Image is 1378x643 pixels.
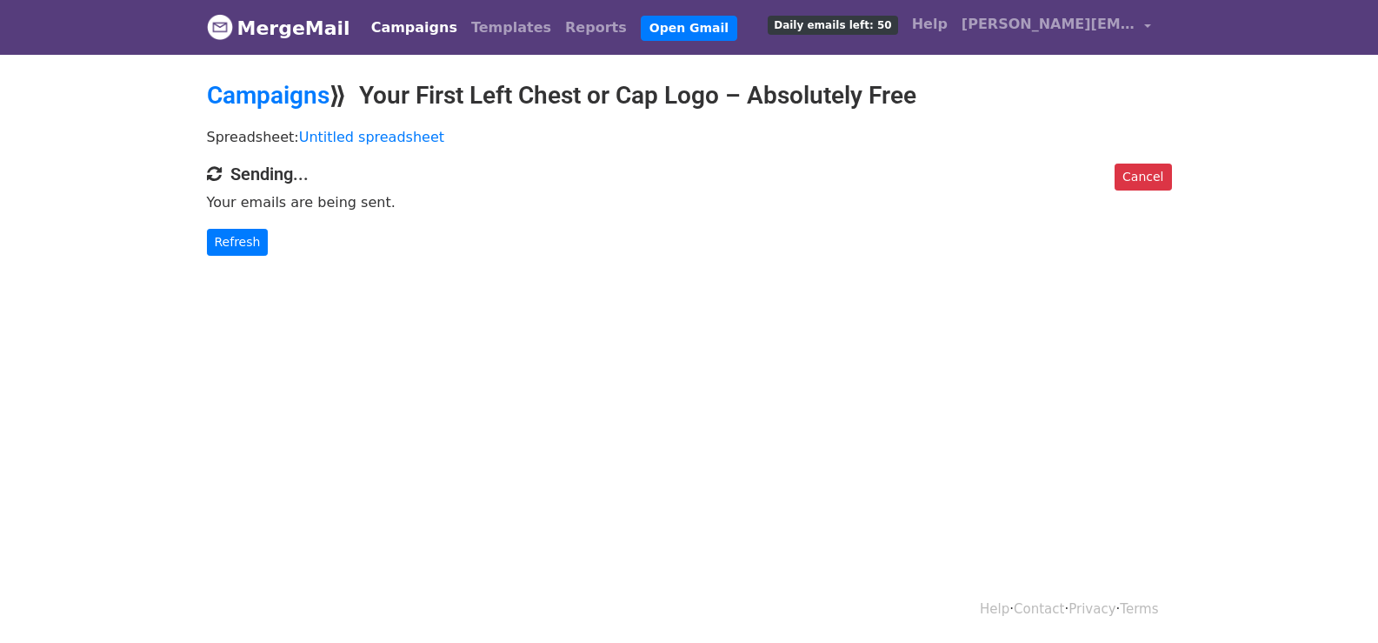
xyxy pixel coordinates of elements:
a: [PERSON_NAME][EMAIL_ADDRESS][DOMAIN_NAME] [955,7,1158,48]
a: Help [980,601,1009,617]
a: Help [905,7,955,42]
a: Terms [1120,601,1158,617]
a: Campaigns [364,10,464,45]
a: Open Gmail [641,16,737,41]
a: Refresh [207,229,269,256]
img: MergeMail logo [207,14,233,40]
a: Contact [1014,601,1064,617]
h4: Sending... [207,164,1172,184]
a: Daily emails left: 50 [761,7,904,42]
span: [PERSON_NAME][EMAIL_ADDRESS][DOMAIN_NAME] [962,14,1135,35]
a: Campaigns [207,81,330,110]
a: Templates [464,10,558,45]
p: Your emails are being sent. [207,193,1172,211]
a: Untitled spreadsheet [299,129,444,145]
a: Cancel [1115,164,1171,191]
p: Spreadsheet: [207,128,1172,146]
span: Daily emails left: 50 [768,16,897,35]
a: Privacy [1068,601,1115,617]
a: MergeMail [207,10,350,46]
h2: ⟫ Your First Left Chest or Cap Logo – Absolutely Free [207,81,1172,111]
a: Reports [558,10,634,45]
